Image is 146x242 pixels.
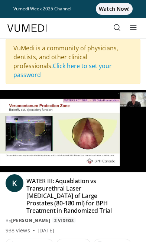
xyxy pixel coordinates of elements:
[96,3,133,15] span: Watch Now!
[6,174,23,192] a: K
[11,217,51,223] a: [PERSON_NAME]
[38,227,54,234] div: [DATE]
[6,227,30,234] span: 938 views
[6,39,140,84] div: VuMedi is a community of physicians, dentists, and other clinical professionals.
[26,177,120,214] h4: WATER III: Aquablation vs Transurethral Laser [MEDICAL_DATA] of Large Prostates (80-180 ml) for B...
[52,217,76,223] a: 2 Videos
[7,24,47,32] img: VuMedi Logo
[13,3,133,15] a: Vumedi Week 2025 ChannelWatch Now!
[13,62,112,79] a: Click here to set your password
[6,217,140,224] div: By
